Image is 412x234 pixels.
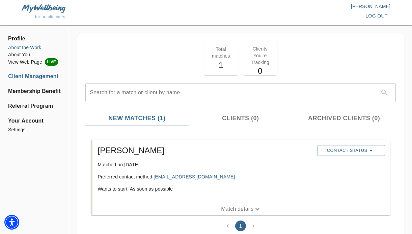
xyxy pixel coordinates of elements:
span: Your Account [8,117,61,125]
a: [EMAIL_ADDRESS][DOMAIN_NAME] [154,174,235,179]
button: log out [363,10,390,22]
h5: 0 [247,66,273,76]
button: page 1 [235,221,246,231]
h5: [PERSON_NAME] [98,145,312,156]
p: Match details [221,205,253,213]
p: Total matches [208,46,234,59]
p: Wants to start: As soon as possible [98,186,312,192]
button: Contact Status [317,145,385,156]
p: [PERSON_NAME] [206,3,391,10]
a: View Web PageLIVE [8,58,61,66]
li: View Web Page [8,58,61,66]
p: Matched on [DATE] [98,161,312,168]
img: MyWellbeing [22,4,65,13]
button: Match details [92,203,390,215]
a: About the Work [8,44,61,51]
span: LIVE [45,58,58,66]
a: Client Management [8,72,61,80]
span: Archived Clients (0) [296,114,392,123]
p: Clients You're Tracking [247,45,273,66]
p: Preferred contact method: [98,173,312,180]
span: New Matches (1) [89,114,185,123]
span: Profile [8,35,61,43]
a: Referral Program [8,102,61,110]
span: Contact Status [321,146,382,155]
span: Clients (0) [193,114,288,123]
a: Membership Benefits [8,87,61,95]
h5: 1 [208,60,234,71]
a: Settings [8,126,61,133]
a: About You [8,51,61,58]
div: Accessibility Menu [4,215,19,230]
span: log out [365,12,388,20]
span: for practitioners [35,14,65,19]
nav: pagination navigation [221,221,260,231]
